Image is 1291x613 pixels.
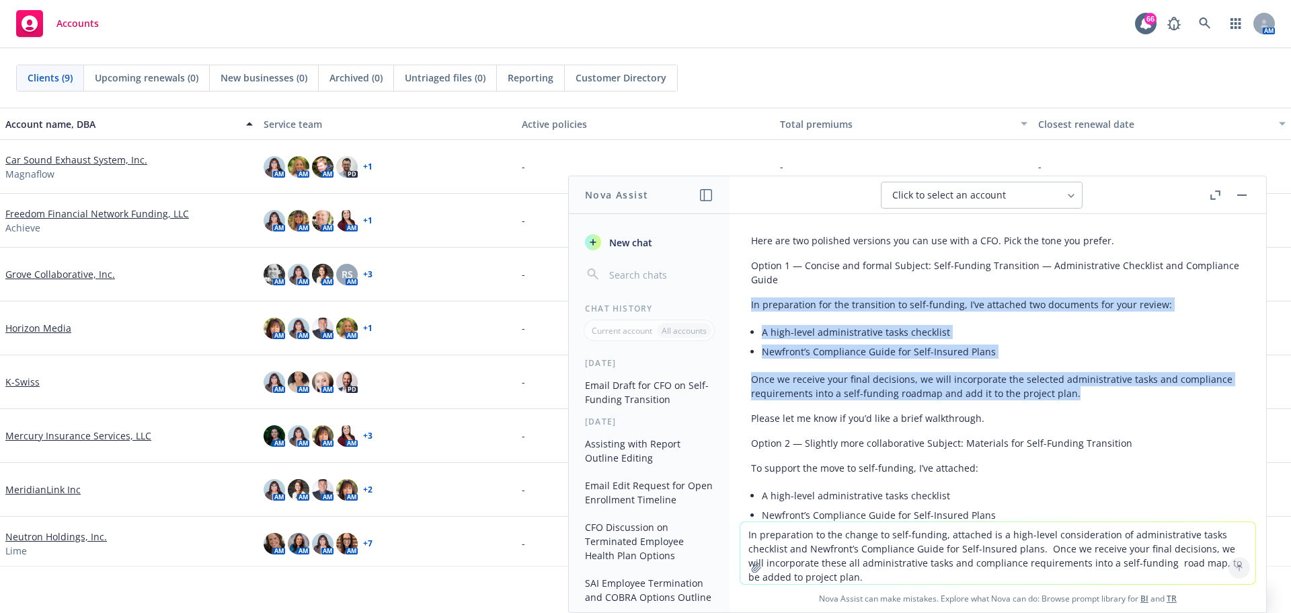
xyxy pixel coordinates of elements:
[1140,593,1148,604] a: BI
[264,479,285,501] img: photo
[522,375,525,389] span: -
[1038,117,1271,131] div: Closest renewal date
[405,71,485,85] span: Untriaged files (0)
[892,188,1006,202] span: Click to select an account
[5,167,54,181] span: Magnaflow
[508,71,553,85] span: Reporting
[576,71,666,85] span: Customer Directory
[312,425,334,447] img: photo
[1038,159,1042,174] span: -
[5,221,40,235] span: Achieve
[751,233,1245,248] p: Here are two polished versions you can use with a CFO. Pick the tone you prefer.
[312,479,334,501] img: photo
[5,482,81,497] a: MeridianLink Inc
[264,425,285,447] img: photo
[264,371,285,393] img: photo
[5,321,71,335] a: Horizon Media
[580,516,719,567] button: CFO Discussion on Terminated Employee Health Plan Options
[11,5,104,42] a: Accounts
[762,322,1245,342] li: A high-level administrative tasks checklist
[762,342,1245,361] li: Newfront’s Compliance Guide for Self-Insured Plans
[336,318,358,339] img: photo
[5,117,238,131] div: Account name, DBA
[336,479,358,501] img: photo
[336,156,358,178] img: photo
[264,156,285,178] img: photo
[264,210,285,231] img: photo
[221,71,307,85] span: New businesses (0)
[288,156,309,178] img: photo
[312,533,334,554] img: photo
[1144,13,1157,25] div: 66
[522,482,525,497] span: -
[751,436,1245,450] p: Option 2 — Slightly more collaborative Subject: Materials for Self-Funding Transition
[336,210,358,231] img: photo
[288,371,309,393] img: photo
[288,318,309,339] img: photo
[336,533,358,554] img: photo
[258,108,516,140] button: Service team
[264,264,285,285] img: photo
[580,374,719,410] button: Email Draft for CFO on Self-Funding Transition
[288,264,309,285] img: photo
[522,429,525,443] span: -
[580,230,719,254] button: New chat
[288,479,309,501] img: photo
[751,461,1245,475] p: To support the move to self-funding, I’ve attached:
[585,188,648,202] h1: Nova Assist
[363,217,373,225] a: + 1
[569,303,730,314] div: Chat History
[28,71,73,85] span: Clients (9)
[312,264,334,285] img: photo
[56,18,99,29] span: Accounts
[751,411,1245,425] p: Please let me know if you’d like a brief walkthrough.
[522,213,525,227] span: -
[522,536,525,550] span: -
[5,429,151,443] a: Mercury Insurance Services, LLC
[522,159,525,174] span: -
[288,533,309,554] img: photo
[751,258,1245,287] p: Option 1 — Concise and formal Subject: Self-Funding Transition — Administrative Checklist and Com...
[363,271,373,279] a: + 3
[1167,593,1177,604] a: TR
[522,321,525,335] span: -
[751,372,1245,400] p: Once we receive your final decisions, we will incorporate the selected administrative tasks and c...
[312,371,334,393] img: photo
[336,371,358,393] img: photo
[5,207,189,221] a: Freedom Financial Network Funding, LLC
[607,236,652,250] span: New chat
[329,71,383,85] span: Archived (0)
[580,572,719,608] button: SAI Employee Termination and COBRA Options Outline
[522,117,769,131] div: Active policies
[5,544,27,558] span: Lime
[5,153,147,167] a: Car Sound Exhaust System, Inc.
[780,159,783,174] span: -
[762,505,1245,525] li: Newfront’s Compliance Guide for Self-Insured Plans
[516,108,775,140] button: Active policies
[522,267,525,281] span: -
[264,117,511,131] div: Service team
[1033,108,1291,140] button: Closest renewal date
[662,325,707,336] p: All accounts
[751,297,1245,312] p: In preparation for the transition to self-funding, I’ve attached two documents for your review:
[288,425,309,447] img: photo
[762,486,1245,505] li: A high-level administrative tasks checklist
[264,318,285,339] img: photo
[363,540,373,548] a: + 7
[363,324,373,332] a: + 1
[592,325,652,336] p: Current account
[5,530,107,544] a: Neutron Holdings, Inc.
[288,210,309,231] img: photo
[1161,10,1187,37] a: Report a Bug
[342,267,353,281] span: RS
[607,265,713,284] input: Search chats
[363,163,373,171] a: + 1
[312,318,334,339] img: photo
[95,71,198,85] span: Upcoming renewals (0)
[312,156,334,178] img: photo
[5,267,115,281] a: Grove Collaborative, Inc.
[881,182,1083,209] button: Click to select an account
[1222,10,1249,37] a: Switch app
[363,432,373,440] a: + 3
[735,585,1261,612] span: Nova Assist can make mistakes. Explore what Nova can do: Browse prompt library for and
